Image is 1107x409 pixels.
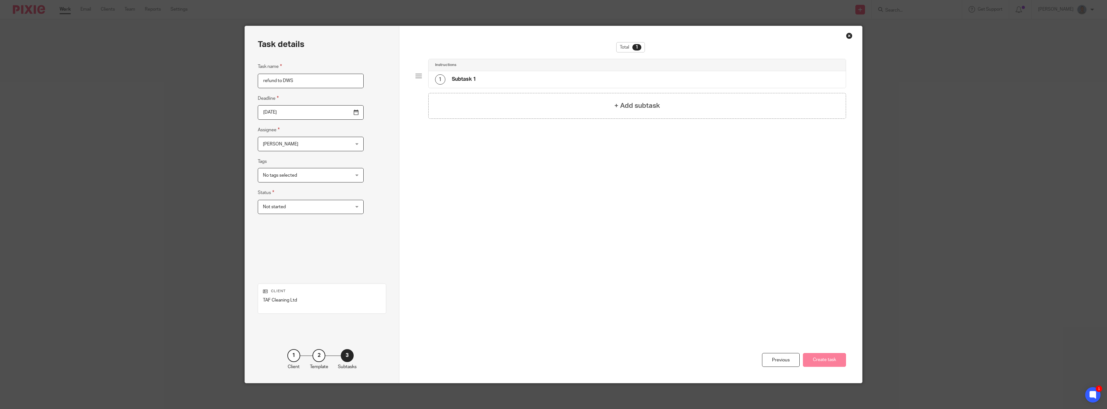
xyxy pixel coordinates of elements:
[258,158,267,165] label: Tags
[287,349,300,362] div: 1
[1096,386,1102,392] div: 1
[312,349,325,362] div: 2
[803,353,846,367] button: Create task
[614,101,660,111] h4: + Add subtask
[258,189,274,196] label: Status
[288,364,300,370] p: Client
[338,364,357,370] p: Subtasks
[341,349,354,362] div: 3
[452,76,476,83] h4: Subtask 1
[263,173,297,178] span: No tags selected
[258,74,364,88] input: Task name
[616,42,645,52] div: Total
[263,142,298,146] span: [PERSON_NAME]
[258,63,282,70] label: Task name
[263,205,286,209] span: Not started
[846,33,852,39] div: Close this dialog window
[310,364,328,370] p: Template
[435,62,456,68] h4: Instructions
[258,105,364,120] input: Use the arrow keys to pick a date
[258,95,279,102] label: Deadline
[263,297,381,303] p: TAF Cleaning Ltd
[263,289,381,294] p: Client
[258,39,304,50] h2: Task details
[632,44,641,51] div: 1
[258,126,280,134] label: Assignee
[435,74,445,85] div: 1
[762,353,800,367] div: Previous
